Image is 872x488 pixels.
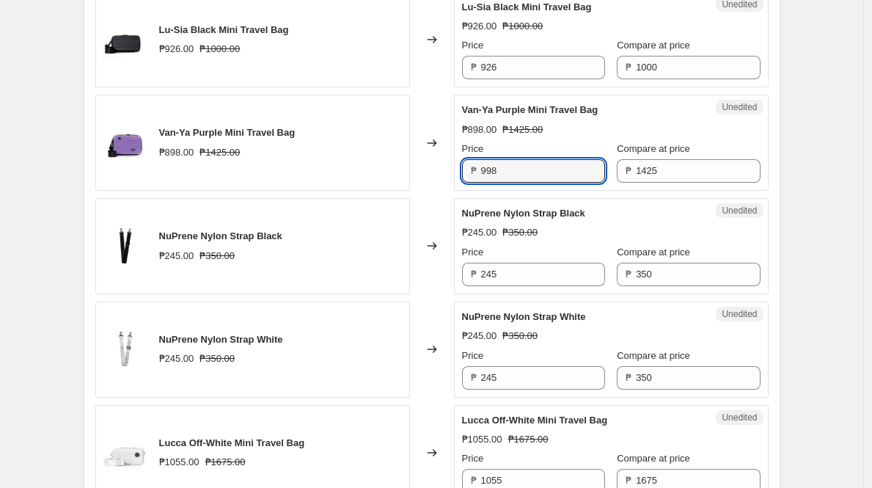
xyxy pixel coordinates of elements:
strike: ₱1675.00 [205,455,246,470]
strike: ₱350.00 [502,225,538,240]
span: ₱ [471,165,477,176]
span: Compare at price [617,40,690,51]
div: ₱245.00 [159,352,194,366]
strike: ₱1425.00 [199,145,240,160]
img: Van-Ya_Purple_2_2048x2048_NP_80x.jpg [103,121,147,165]
span: ₱ [626,475,631,486]
span: Unedited [722,308,757,320]
span: NuPrene Nylon Strap Black [159,230,282,241]
span: Lu-Sia Black Mini Travel Bag [159,24,289,35]
div: ₱245.00 [159,249,194,263]
strike: ₱1675.00 [508,432,549,447]
div: ₱898.00 [159,145,194,160]
span: ₱ [471,269,477,280]
span: Price [462,40,484,51]
span: ₱ [471,475,477,486]
div: ₱245.00 [462,225,497,240]
span: Compare at price [617,247,690,258]
span: NuPrene Nylon Strap White [159,334,283,345]
span: Lucca Off-White Mini Travel Bag [462,415,608,426]
span: ₱ [626,269,631,280]
span: Unedited [722,205,757,216]
strike: ₱1000.00 [502,19,543,34]
img: S_PDP_Strap_White_1_1200x1200_NP_NP_80x.jpg [103,327,147,371]
span: Lucca Off-White Mini Travel Bag [159,437,305,448]
span: Van-Ya Purple Mini Travel Bag [462,104,598,115]
span: ₱ [626,372,631,383]
div: ₱1055.00 [462,432,502,447]
div: ₱898.00 [462,123,497,137]
div: ₱245.00 [462,329,497,343]
img: Lu-Sia_Black_03_2048x2048_NP_80x.jpg [103,18,147,62]
span: Unedited [722,412,757,423]
div: ₱926.00 [462,19,497,34]
span: Unedited [722,101,757,113]
span: ₱ [626,165,631,176]
span: NuPrene Nylon Strap White [462,311,586,322]
strike: ₱350.00 [502,329,538,343]
div: ₱926.00 [159,42,194,57]
strike: ₱1425.00 [502,123,543,137]
span: Van-Ya Purple Mini Travel Bag [159,127,296,138]
span: Price [462,247,484,258]
img: Lucca_White_2_2048x2048_NP_80x.jpg [103,431,147,475]
span: Lu-Sia Black Mini Travel Bag [462,1,592,12]
span: NuPrene Nylon Strap Black [462,208,585,219]
span: Compare at price [617,453,690,464]
span: Compare at price [617,350,690,361]
span: ₱ [471,62,477,73]
span: Price [462,143,484,154]
img: S_PDP_Strap_Black_1_1200x1200_NP_NP_80x.jpg [103,224,147,268]
strike: ₱350.00 [199,352,235,366]
strike: ₱1000.00 [199,42,240,57]
div: ₱1055.00 [159,455,199,470]
span: Compare at price [617,143,690,154]
span: ₱ [626,62,631,73]
span: Price [462,453,484,464]
span: ₱ [471,372,477,383]
span: Price [462,350,484,361]
strike: ₱350.00 [199,249,235,263]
